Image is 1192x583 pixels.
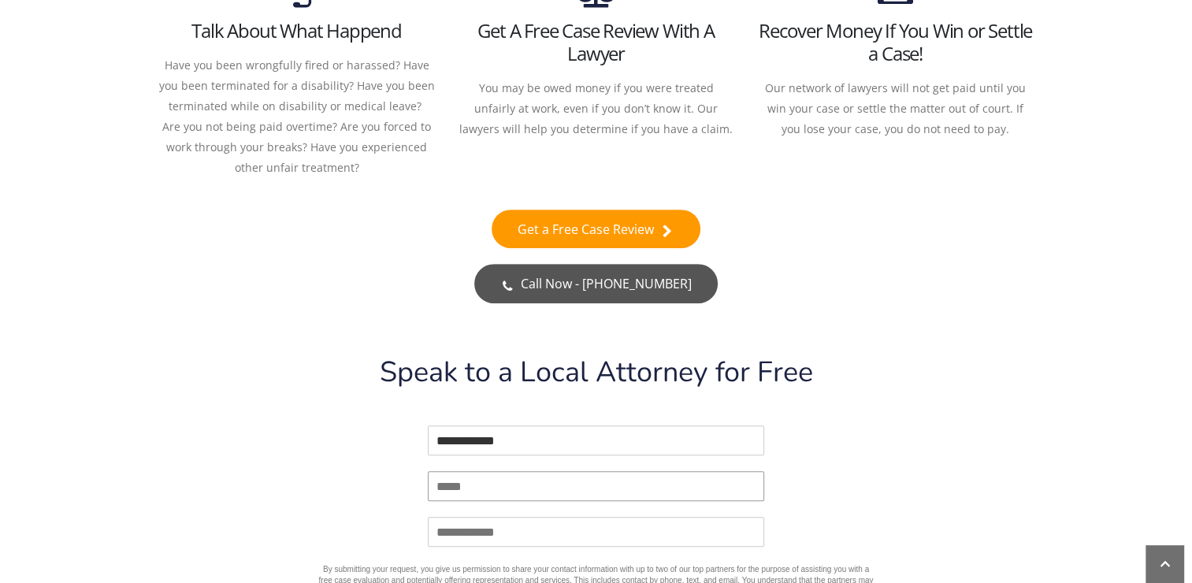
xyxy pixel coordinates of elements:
[492,210,700,249] a: Get a Free Case Review
[159,55,435,178] div: Have you been wrongfully fired or harassed? Have you been terminated for a disability? Have you b...
[758,78,1034,139] div: Our network of lawyers will not get paid until you win your case or settle the matter out of cour...
[474,264,718,303] a: Call Now - [PHONE_NUMBER]
[758,20,1034,65] h3: Recover Money If You Win or Settle a Case!
[316,358,877,399] div: Speak to a Local Attorney for Free
[459,78,734,139] div: You may be owed money if you were treated unfairly at work, even if you don’t know it. Our lawyer...
[459,20,734,65] h3: Get A Free Case Review With A Lawyer
[159,20,435,43] h3: Talk About What Happend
